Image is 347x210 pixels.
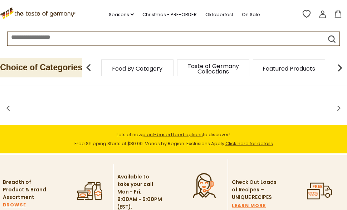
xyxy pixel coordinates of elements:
p: Breadth of Product & Brand Assortment [3,178,48,201]
a: Food By Category [112,66,162,71]
a: Christmas - PRE-ORDER [142,11,197,19]
a: plant-based food options [142,131,203,138]
span: Lots of new to discover! Free Shipping Starts at $80.00. Varies by Region. Exclusions Apply. [74,131,273,147]
a: Taste of Germany Collections [185,63,242,74]
img: previous arrow [82,61,96,75]
a: Featured Products [263,66,315,71]
a: Click here for details [225,140,273,147]
a: On Sale [242,11,260,19]
a: LEARN MORE [232,202,266,210]
img: next arrow [333,61,347,75]
a: Seasons [109,11,134,19]
p: Check Out Loads of Recipes – UNIQUE RECIPES [232,178,277,201]
a: Oktoberfest [205,11,233,19]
